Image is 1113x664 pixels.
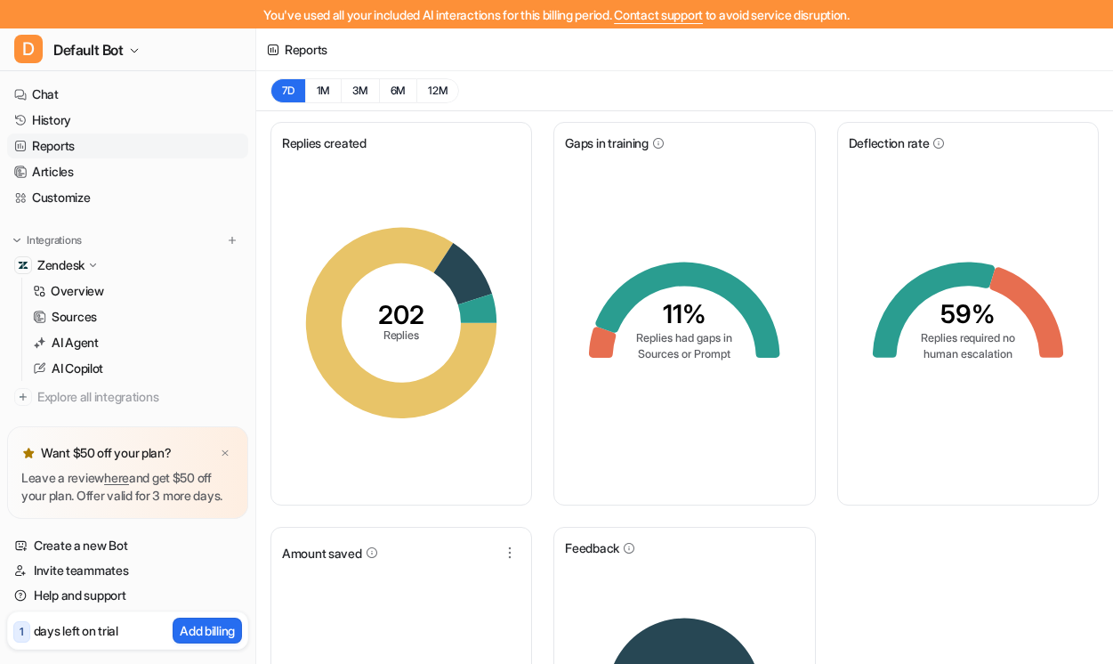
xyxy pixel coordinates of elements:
div: Reports [285,40,327,59]
img: Profile image for Patrick [36,28,71,64]
img: star [21,446,36,460]
tspan: Replies required no [920,331,1015,344]
p: How can we help? [36,157,320,187]
tspan: human escalation [923,347,1012,360]
button: 12M [416,78,459,103]
tspan: 11% [663,298,706,329]
a: Create a new Bot [7,533,248,558]
span: Feedback [565,538,619,557]
img: x [220,448,230,459]
button: 3M [341,78,379,103]
p: Want $50 off your plan? [41,444,172,462]
span: Gaps in training [565,134,649,152]
p: Add billing [180,621,235,640]
img: Zendesk [18,260,28,271]
span: D [14,35,43,63]
a: Invite teammates [7,558,248,583]
a: Customize [7,185,248,210]
tspan: Sources or Prompt [638,347,730,360]
a: AI Copilot [26,356,248,381]
a: AI Agent [26,330,248,355]
img: expand menu [11,234,23,247]
tspan: 59% [940,298,996,329]
p: Sources [52,308,97,326]
a: Articles [7,159,248,184]
tspan: Replies had gaps in [636,331,732,344]
p: Zendesk [37,256,85,274]
img: Profile image for eesel [103,28,139,64]
div: Send us a message [36,224,297,243]
a: Chat [7,82,248,107]
div: Close [306,28,338,61]
button: Messages [178,555,356,627]
span: Contact support [614,7,703,22]
span: Explore all integrations [37,383,241,411]
span: Default Bot [53,37,124,62]
div: Send us a message [18,209,338,258]
p: days left on trial [34,621,118,640]
span: Deflection rate [849,134,930,152]
span: Home [69,600,109,612]
a: History [7,108,248,133]
a: here [104,470,129,485]
a: Reports [7,134,248,158]
a: Sources [26,304,248,329]
button: 6M [379,78,417,103]
a: Overview [26,279,248,304]
button: Integrations [7,231,87,249]
span: Replies created [282,134,367,152]
p: 1 [20,624,24,640]
p: Overview [51,282,104,300]
img: menu_add.svg [226,234,238,247]
p: Integrations [27,233,82,247]
a: Help and support [7,583,248,608]
tspan: Replies [383,328,420,342]
p: Leave a review and get $50 off your plan. Offer valid for 3 more days. [21,469,234,505]
p: AI Agent [52,334,99,352]
button: Add billing [173,618,242,644]
span: Messages [237,600,298,612]
span: Amount saved [282,544,362,563]
img: Profile image for Amogh [69,28,105,64]
tspan: 202 [378,299,424,330]
a: Explore all integrations [7,385,248,409]
button: 1M [305,78,342,103]
p: Hi there 👋 [36,126,320,157]
p: AI Copilot [52,360,103,377]
img: explore all integrations [14,388,32,406]
button: 7D [270,78,305,103]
